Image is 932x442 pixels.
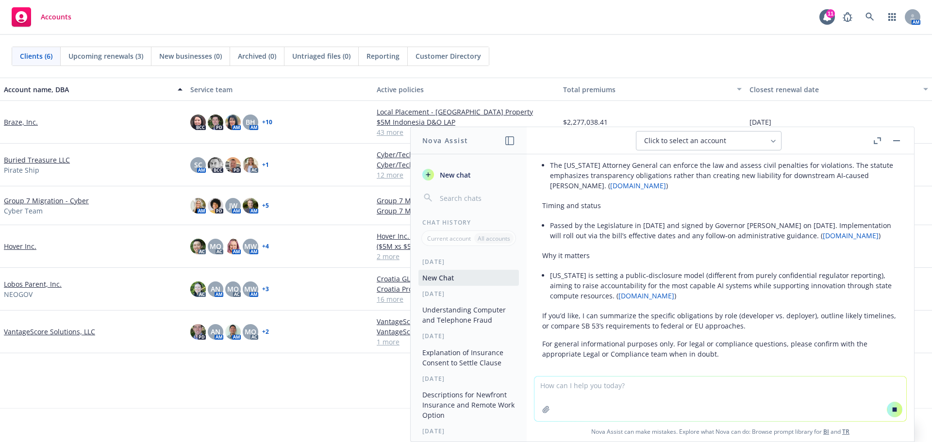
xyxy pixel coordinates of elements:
a: + 3 [262,286,269,292]
button: Total premiums [559,78,746,101]
a: 2 more [377,251,555,262]
p: Current account [427,234,471,243]
span: Reporting [366,51,399,61]
a: + 2 [262,329,269,335]
img: photo [208,115,223,130]
span: Accounts [41,13,71,21]
div: [DATE] [411,427,527,435]
span: MQ [245,327,256,337]
a: [DOMAIN_NAME] [610,181,666,190]
a: Group 7 Migration - Cyber - Excess Liability [377,196,555,206]
button: New chat [418,166,519,183]
span: AN [211,284,220,294]
a: Buried Treasure LLC [4,155,70,165]
img: photo [190,281,206,297]
a: BI [823,427,829,436]
a: VantageScore Solutions, LLC [4,327,95,337]
img: photo [190,115,206,130]
div: Account name, DBA [4,84,172,95]
button: Service team [186,78,373,101]
button: New Chat [418,270,519,286]
span: Customer Directory [416,51,481,61]
a: Hover Inc. [4,241,36,251]
div: [DATE] [411,375,527,383]
span: New businesses (0) [159,51,222,61]
button: Click to select an account [636,131,782,150]
img: photo [208,157,223,173]
a: VantageScore Solutions, LLC - Management Liability [377,316,555,327]
span: Click to select an account [644,136,726,146]
div: 11 [826,9,835,18]
a: [DOMAIN_NAME] [823,231,879,240]
span: $2,277,038.41 [563,117,608,127]
img: photo [225,239,241,254]
a: 16 more [377,294,555,304]
h1: Nova Assist [422,135,468,146]
a: Report a Bug [838,7,857,27]
button: Closest renewal date [746,78,932,101]
span: Pirate Ship [4,165,39,175]
img: photo [225,157,241,173]
span: Untriaged files (0) [292,51,350,61]
div: [DATE] [411,258,527,266]
a: Croatia GL/EL [377,274,555,284]
a: [DOMAIN_NAME] [618,291,674,300]
span: Clients (6) [20,51,52,61]
img: photo [225,115,241,130]
a: TR [842,427,849,436]
p: All accounts [478,234,510,243]
img: photo [208,198,223,213]
span: [DATE] [749,117,771,127]
a: Group 7 Migration - Cyber [4,196,89,206]
span: Cyber Team [4,206,43,216]
a: + 1 [262,162,269,168]
p: Why it matters [542,250,899,261]
button: Explanation of Insurance Consent to Settle Clause [418,344,519,371]
a: + 4 [262,244,269,249]
a: Hover Inc. - Management Liability [377,231,555,241]
div: Total premiums [563,84,731,95]
img: photo [243,198,258,213]
a: 1 more [377,337,555,347]
button: Understanding Computer and Telephone Fraud [418,302,519,328]
span: MW [244,284,257,294]
img: photo [225,324,241,340]
div: Service team [190,84,369,95]
a: Lobos Parent, Inc. [4,279,62,289]
img: photo [243,157,258,173]
span: MQ [210,241,221,251]
span: Upcoming renewals (3) [68,51,143,61]
input: Search chats [438,191,515,205]
a: VantageScore Solutions, LLC - E&O with Cyber [377,327,555,337]
a: + 5 [262,203,269,209]
button: Active policies [373,78,559,101]
span: Archived (0) [238,51,276,61]
span: New chat [438,170,471,180]
a: Search [860,7,880,27]
a: ($5M xs $5M) Excess E&O [377,241,555,251]
a: Group 7 Migration - Cyber - General Liability [377,206,555,216]
img: photo [190,239,206,254]
a: Accounts [8,3,75,31]
span: AN [211,327,220,337]
div: [DATE] [411,290,527,298]
span: BH [246,117,255,127]
img: photo [190,198,206,213]
img: photo [190,324,206,340]
div: Closest renewal date [749,84,917,95]
span: Nova Assist can make mistakes. Explore what Nova can do: Browse prompt library for and [531,422,910,442]
a: 43 more [377,127,555,137]
div: Chat History [411,218,527,227]
button: Descriptions for Newfront Insurance and Remote Work Option [418,387,519,423]
span: MQ [227,284,239,294]
a: Croatia Property [377,284,555,294]
p: Timing and status [542,200,899,211]
li: Passed by the Legislature in [DATE] and signed by Governor [PERSON_NAME] on [DATE]. Implementatio... [550,218,899,243]
span: JW [229,200,237,211]
a: 12 more [377,170,555,180]
span: NEOGOV [4,289,33,299]
div: Active policies [377,84,555,95]
a: Cyber/Tech, $5m x $20m - Layer 4 [377,149,555,160]
li: [US_STATE] is setting a public‑disclosure model (different from purely confidential regulator rep... [550,268,899,303]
